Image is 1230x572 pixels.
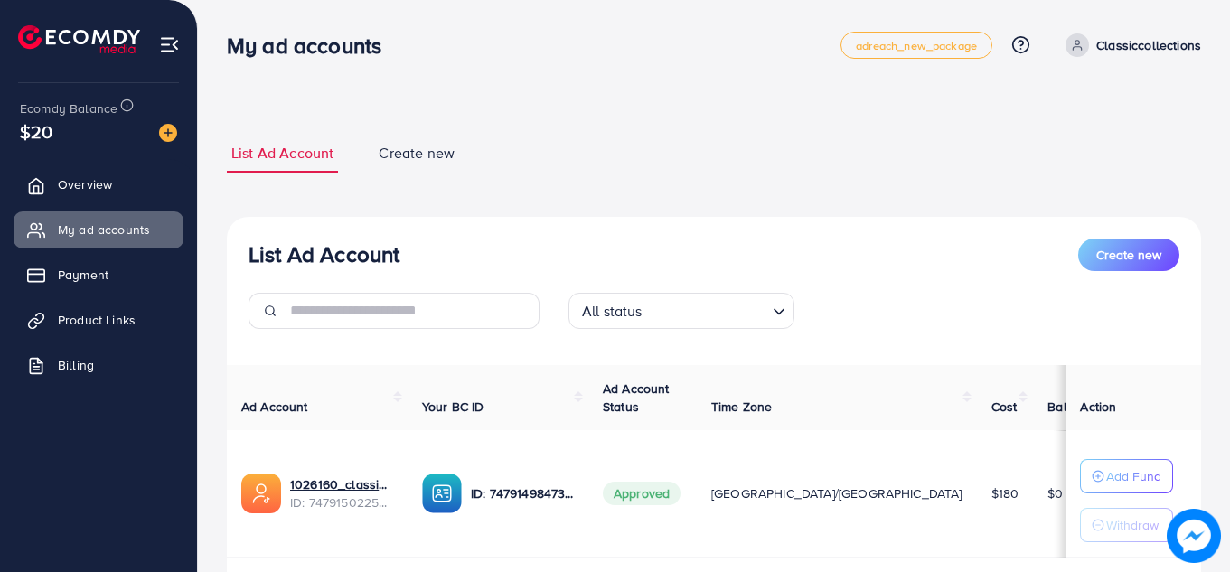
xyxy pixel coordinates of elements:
div: <span class='underline'>1026160_classiccollections_1741375375046</span></br>7479150225404362768 [290,475,393,512]
span: Billing [58,356,94,374]
img: image [1172,514,1216,558]
span: Create new [379,143,455,164]
img: ic-ads-acc.e4c84228.svg [241,474,281,513]
span: Create new [1096,246,1161,264]
p: Add Fund [1106,465,1161,487]
a: adreach_new_package [840,32,992,59]
span: [GEOGRAPHIC_DATA]/[GEOGRAPHIC_DATA] [711,484,962,502]
img: image [159,124,177,142]
p: Withdraw [1106,514,1159,536]
img: logo [18,25,140,53]
input: Search for option [648,295,765,324]
button: Add Fund [1080,459,1173,493]
span: $0 [1047,484,1063,502]
span: Action [1080,398,1116,416]
span: Ad Account [241,398,308,416]
button: Create new [1078,239,1179,271]
span: Overview [58,175,112,193]
a: Classiccollections [1058,33,1201,57]
a: Overview [14,166,183,202]
a: Payment [14,257,183,293]
a: My ad accounts [14,211,183,248]
span: Ad Account Status [603,380,670,416]
p: Classiccollections [1096,34,1201,56]
span: Product Links [58,311,136,329]
span: Your BC ID [422,398,484,416]
span: Payment [58,266,108,284]
h3: List Ad Account [249,241,399,267]
span: All status [578,298,646,324]
span: adreach_new_package [856,40,977,52]
span: Time Zone [711,398,772,416]
img: menu [159,34,180,55]
span: Approved [603,482,681,505]
span: ID: 7479150225404362768 [290,493,393,511]
span: My ad accounts [58,220,150,239]
a: Product Links [14,302,183,338]
span: Cost [991,398,1018,416]
span: Balance [1047,398,1095,416]
a: Billing [14,347,183,383]
a: 1026160_classiccollections_1741375375046 [290,475,393,493]
span: $20 [20,118,52,145]
span: List Ad Account [231,143,333,164]
span: Ecomdy Balance [20,99,117,117]
button: Withdraw [1080,508,1173,542]
p: ID: 7479149847333896193 [471,483,574,504]
div: Search for option [568,293,794,329]
span: $180 [991,484,1019,502]
h3: My ad accounts [227,33,396,59]
img: ic-ba-acc.ded83a64.svg [422,474,462,513]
